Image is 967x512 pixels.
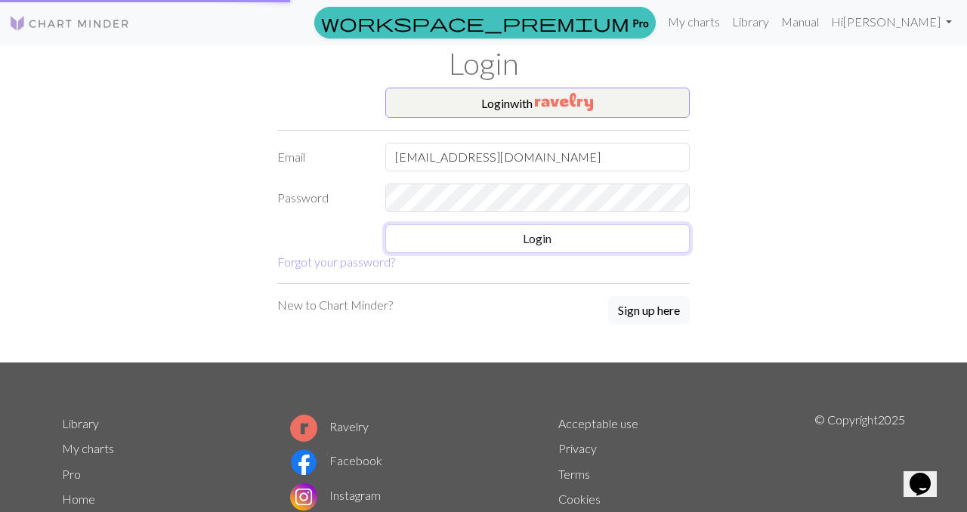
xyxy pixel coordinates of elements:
a: Facebook [290,453,382,467]
a: Forgot your password? [277,254,395,269]
a: Cookies [558,492,601,506]
button: Login [385,224,690,253]
iframe: chat widget [904,452,952,497]
a: Library [726,7,775,37]
button: Sign up here [608,296,690,325]
label: Password [268,184,376,212]
h1: Login [53,45,914,82]
img: Ravelry logo [290,415,317,442]
img: Ravelry [535,93,593,111]
img: Instagram logo [290,483,317,510]
button: Loginwith [385,88,690,118]
a: Pro [314,7,656,39]
p: New to Chart Minder? [277,296,393,314]
span: workspace_premium [321,12,629,33]
a: Terms [558,467,590,481]
a: Library [62,416,99,430]
a: Privacy [558,441,597,455]
a: My charts [662,7,726,37]
a: Pro [62,467,81,481]
a: Manual [775,7,825,37]
a: My charts [62,441,114,455]
a: Instagram [290,488,381,502]
a: Home [62,492,95,506]
a: Sign up here [608,296,690,326]
a: Ravelry [290,419,369,433]
img: Facebook logo [290,449,317,476]
label: Email [268,143,376,171]
img: Logo [9,14,130,32]
a: Hi[PERSON_NAME] [825,7,958,37]
a: Acceptable use [558,416,638,430]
